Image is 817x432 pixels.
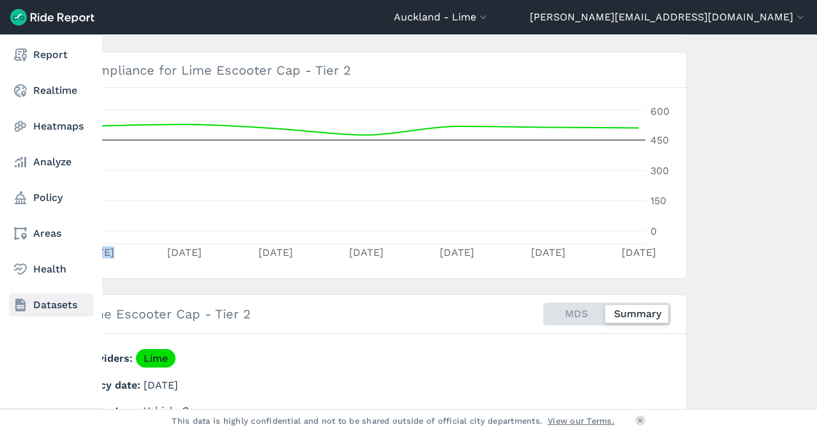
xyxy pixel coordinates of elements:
[9,258,93,281] a: Health
[9,115,93,138] a: Heatmaps
[9,294,93,317] a: Datasets
[548,415,615,427] a: View our Terms.
[9,186,93,209] a: Policy
[81,352,136,364] span: Providers
[650,105,670,117] tspan: 600
[167,246,202,258] tspan: [DATE]
[530,10,807,25] button: [PERSON_NAME][EMAIL_ADDRESS][DOMAIN_NAME]
[9,79,93,102] a: Realtime
[650,165,669,177] tspan: 300
[144,405,201,417] span: Vehicle Cap
[259,246,293,258] tspan: [DATE]
[10,9,94,26] img: Ride Report
[622,246,656,258] tspan: [DATE]
[650,225,657,237] tspan: 0
[394,10,490,25] button: Auckland - Lime
[650,195,666,207] tspan: 150
[66,52,686,88] h3: Compliance for Lime Escooter Cap - Tier 2
[136,349,176,368] a: Lime
[349,246,384,258] tspan: [DATE]
[144,379,178,391] span: [DATE]
[9,43,93,66] a: Report
[81,405,144,417] span: Policy type
[531,246,566,258] tspan: [DATE]
[81,304,251,324] h2: Lime Escooter Cap - Tier 2
[650,134,669,146] tspan: 450
[81,379,144,391] span: Policy date
[9,151,93,174] a: Analyze
[9,222,93,245] a: Areas
[80,246,114,258] tspan: [DATE]
[440,246,474,258] tspan: [DATE]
